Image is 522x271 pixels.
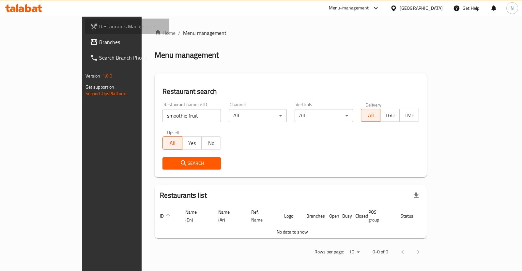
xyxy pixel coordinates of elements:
[408,188,424,203] div: Export file
[329,4,369,12] div: Menu-management
[185,138,199,148] span: Yes
[85,72,101,80] span: Version:
[85,19,169,34] a: Restaurants Management
[85,34,169,50] a: Branches
[162,87,419,96] h2: Restaurant search
[301,206,324,226] th: Branches
[178,29,180,37] li: /
[399,109,419,122] button: TMP
[368,208,388,224] span: POS group
[380,109,400,122] button: TGO
[155,50,219,60] h2: Menu management
[337,206,350,226] th: Busy
[167,130,179,135] label: Upsell
[85,83,115,91] span: Get support on:
[162,109,221,122] input: Search for restaurant name or ID..
[165,138,179,148] span: All
[160,212,172,220] span: ID
[102,72,113,80] span: 1.0.0
[315,248,344,256] p: Rows per page:
[511,5,514,12] span: N
[295,109,353,122] div: All
[185,208,205,224] span: Name (En)
[183,29,226,37] span: Menu management
[85,50,169,65] a: Search Branch Phone
[373,248,388,256] p: 0-0 of 0
[324,206,337,226] th: Open
[346,247,362,257] div: Rows per page:
[155,29,427,37] nav: breadcrumb
[85,89,127,98] a: Support.OpsPlatform
[204,138,218,148] span: No
[402,111,416,120] span: TMP
[383,111,397,120] span: TGO
[162,136,182,150] button: All
[229,109,287,122] div: All
[364,111,378,120] span: All
[401,212,422,220] span: Status
[162,157,221,169] button: Search
[99,38,164,46] span: Branches
[361,109,380,122] button: All
[277,228,308,236] span: No data to show
[218,208,238,224] span: Name (Ar)
[182,136,202,150] button: Yes
[155,206,452,238] table: enhanced table
[160,191,207,200] h2: Restaurants list
[251,208,271,224] span: Ref. Name
[99,54,164,62] span: Search Branch Phone
[201,136,221,150] button: No
[168,159,216,167] span: Search
[365,102,382,107] label: Delivery
[99,22,164,30] span: Restaurants Management
[400,5,443,12] div: [GEOGRAPHIC_DATA]
[350,206,363,226] th: Closed
[279,206,301,226] th: Logo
